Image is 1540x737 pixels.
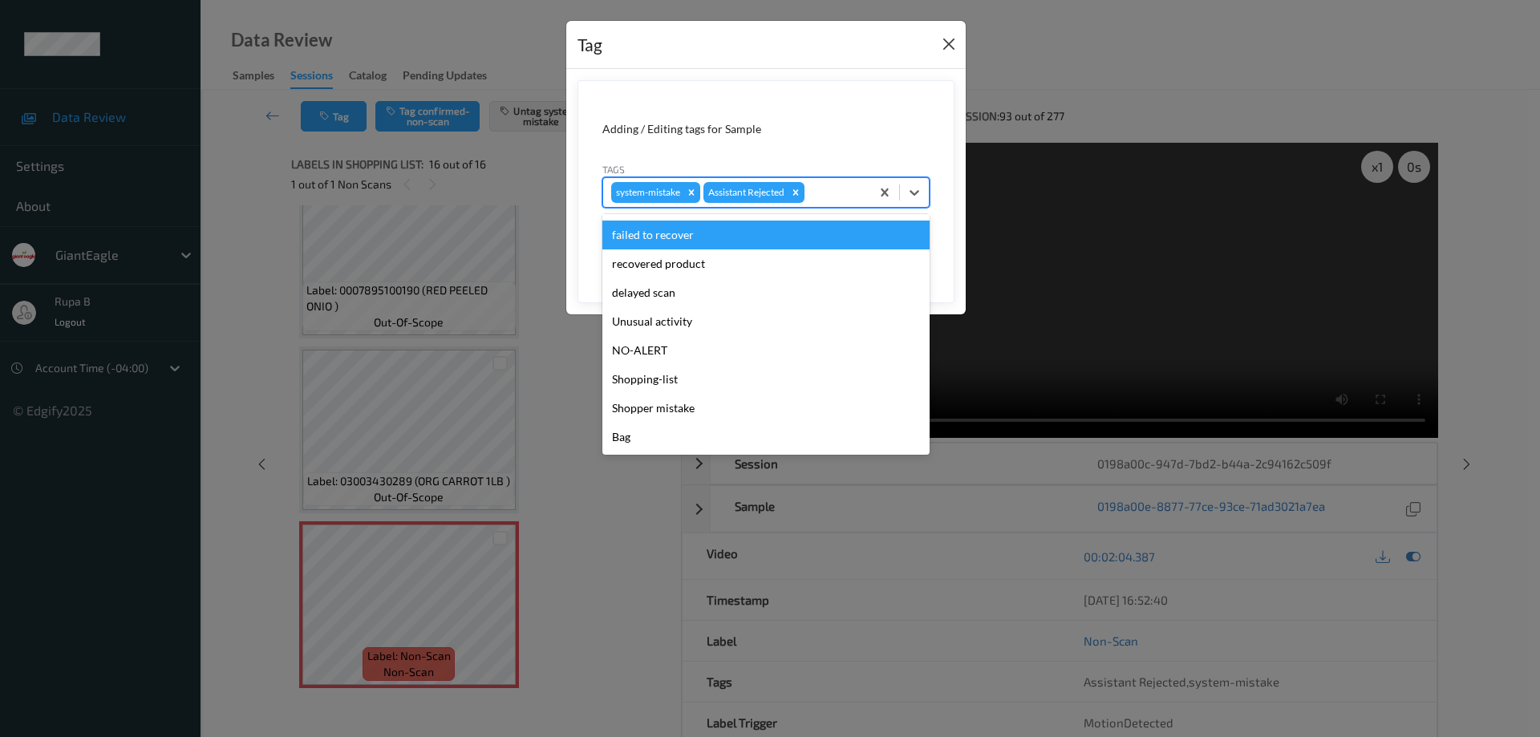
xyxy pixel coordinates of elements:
div: Bag [602,423,930,452]
div: NO-ALERT [602,336,930,365]
div: Tag [577,32,602,58]
div: Adding / Editing tags for Sample [602,121,930,137]
button: Close [938,33,960,55]
div: failed to recover [602,221,930,249]
div: Remove Assistant Rejected [787,182,804,203]
div: Shopping-list [602,365,930,394]
div: Unusual activity [602,307,930,336]
div: Assistant Rejected [703,182,787,203]
div: Shopper mistake [602,394,930,423]
label: Tags [602,162,625,176]
div: recovered product [602,249,930,278]
div: system-mistake [611,182,683,203]
div: delayed scan [602,278,930,307]
div: Remove system-mistake [683,182,700,203]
